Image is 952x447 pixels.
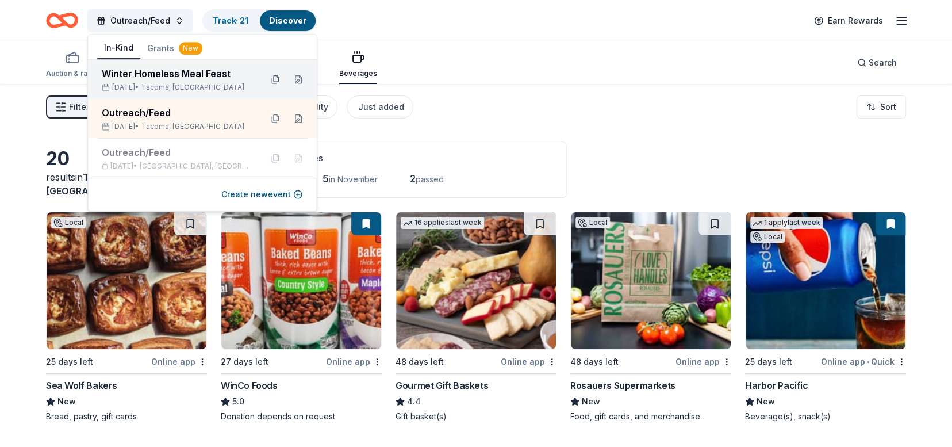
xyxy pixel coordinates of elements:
[750,217,823,229] div: 1 apply last week
[102,146,252,159] div: Outreach/Feed
[407,395,421,408] span: 4.4
[46,355,93,369] div: 25 days left
[857,95,906,119] button: Sort
[396,212,556,422] a: Image for Gourmet Gift Baskets16 applieslast week48 days leftOnline appGourmet Gift Baskets4.4Gif...
[339,46,377,84] button: Beverages
[745,411,906,422] div: Beverage(s), snack(s)
[46,69,98,78] div: Auction & raffle
[347,95,413,119] button: Just added
[102,122,252,131] div: [DATE] •
[880,100,896,114] span: Sort
[46,7,78,34] a: Home
[575,217,610,228] div: Local
[750,231,785,243] div: Local
[46,212,207,422] a: Image for Sea Wolf BakersLocal25 days leftOnline appSea Wolf BakersNewBread, pastry, gift cards
[140,162,252,171] span: [GEOGRAPHIC_DATA], [GEOGRAPHIC_DATA]
[570,379,675,392] div: Rosauers Supermarkets
[570,411,731,422] div: Food, gift cards, and merchandise
[570,212,731,422] a: Image for Rosauers SupermarketsLocal48 days leftOnline appRosauers SupermarketsNewFood, gift card...
[571,212,731,349] img: Image for Rosauers Supermarkets
[329,174,378,184] span: in November
[269,16,306,25] a: Discover
[46,147,207,170] div: 20
[582,395,600,408] span: New
[221,379,278,392] div: WinCo Foods
[221,188,302,201] button: Create newevent
[179,42,202,55] div: New
[396,212,556,349] img: Image for Gourmet Gift Baskets
[501,354,556,369] div: Online app
[745,212,906,422] a: Image for Harbor Pacific1 applylast weekLocal25 days leftOnline app•QuickHarbor PacificNewBeverag...
[396,411,556,422] div: Gift basket(s)
[358,100,404,114] div: Just added
[401,217,484,229] div: 16 applies last week
[141,83,244,92] span: Tacoma, [GEOGRAPHIC_DATA]
[323,173,329,185] span: 5
[410,173,416,185] span: 2
[202,9,317,32] button: Track· 21Discover
[675,354,731,369] div: Online app
[102,67,252,81] div: Winter Homeless Meal Feast
[140,38,209,59] button: Grants
[221,212,381,349] img: Image for WinCo Foods
[848,51,906,74] button: Search
[69,100,89,114] span: Filter
[416,174,444,184] span: passed
[141,122,244,131] span: Tacoma, [GEOGRAPHIC_DATA]
[745,355,792,369] div: 25 days left
[47,212,206,349] img: Image for Sea Wolf Bakers
[46,411,207,422] div: Bread, pastry, gift cards
[97,37,140,59] button: In-Kind
[221,212,382,422] a: Image for WinCo Foods27 days leftOnline appWinCo Foods5.0Donation depends on request
[570,355,619,369] div: 48 days left
[396,355,444,369] div: 48 days left
[235,151,552,165] div: Application deadlines
[102,162,252,171] div: [DATE] •
[46,379,117,392] div: Sea Wolf Bakers
[213,16,248,25] a: Track· 21
[326,354,382,369] div: Online app
[221,411,382,422] div: Donation depends on request
[110,14,170,28] span: Outreach/Feed
[745,379,808,392] div: Harbor Pacific
[757,395,775,408] span: New
[46,170,207,198] div: results
[46,95,98,119] button: Filter2
[221,355,268,369] div: 27 days left
[746,212,905,349] img: Image for Harbor Pacific
[821,354,906,369] div: Online app Quick
[807,10,890,31] a: Earn Rewards
[51,217,86,228] div: Local
[151,354,207,369] div: Online app
[867,357,869,366] span: •
[102,106,252,120] div: Outreach/Feed
[339,69,377,78] div: Beverages
[869,56,897,70] span: Search
[232,395,244,408] span: 5.0
[102,83,252,92] div: [DATE] •
[396,379,488,392] div: Gourmet Gift Baskets
[46,46,98,84] button: Auction & raffle
[87,9,193,32] button: Outreach/Feed
[57,395,76,408] span: New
